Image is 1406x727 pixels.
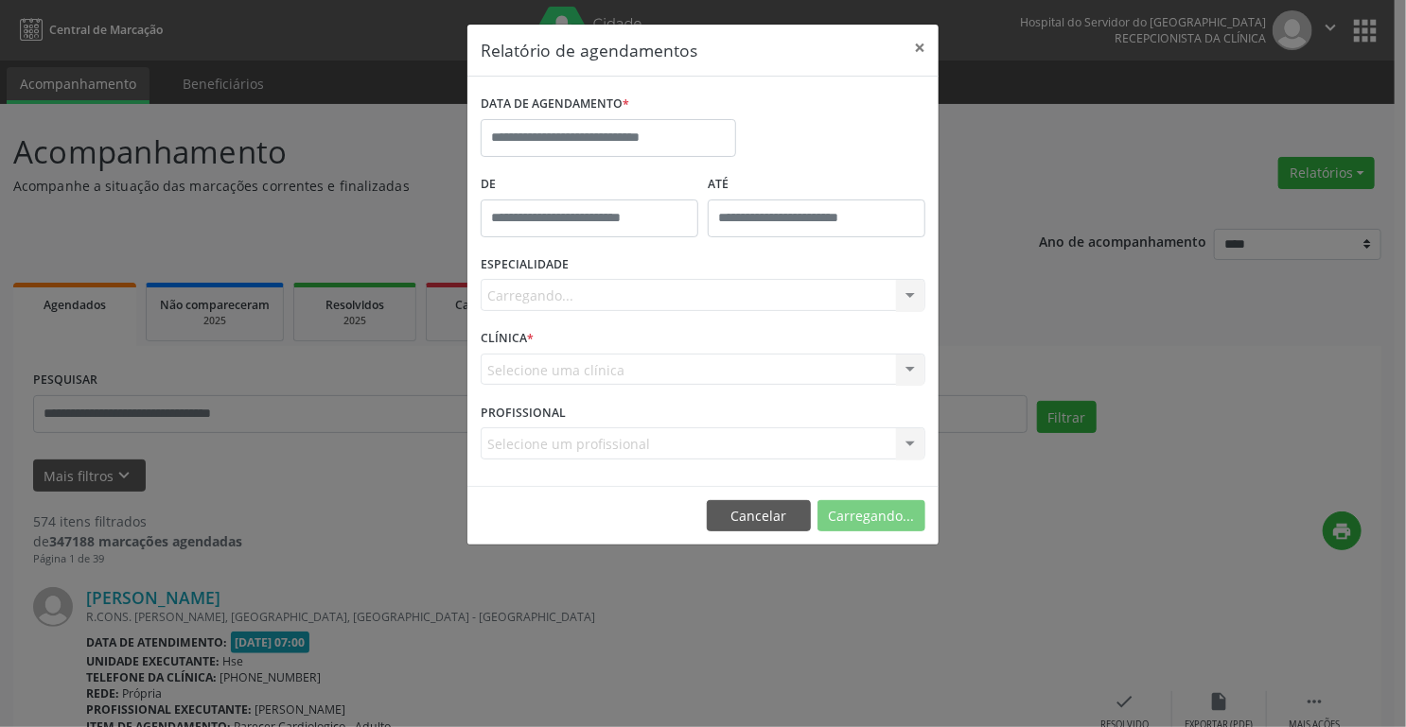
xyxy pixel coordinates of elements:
[481,398,566,427] label: PROFISSIONAL
[481,170,698,199] label: De
[707,500,811,532] button: Cancelar
[901,25,939,71] button: Close
[481,251,569,280] label: ESPECIALIDADE
[708,170,925,199] label: ATÉ
[481,38,697,62] h5: Relatório de agendamentos
[481,324,534,354] label: CLÍNICA
[481,90,629,119] label: DATA DE AGENDAMENTO
[817,500,925,532] button: Carregando...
